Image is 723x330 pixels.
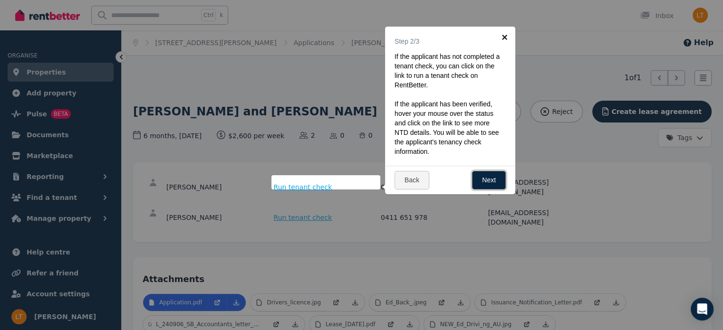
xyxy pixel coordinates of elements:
[274,182,332,192] span: Run tenant check
[395,52,500,90] p: If the applicant has not completed a tenant check, you can click on the link to run a tenant chec...
[494,27,515,48] a: ×
[472,171,506,189] a: Next
[395,99,500,156] p: If the applicant has been verified, hover your mouse over the status and click on the link to see...
[395,171,429,189] a: Back
[691,298,713,321] div: Open Intercom Messenger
